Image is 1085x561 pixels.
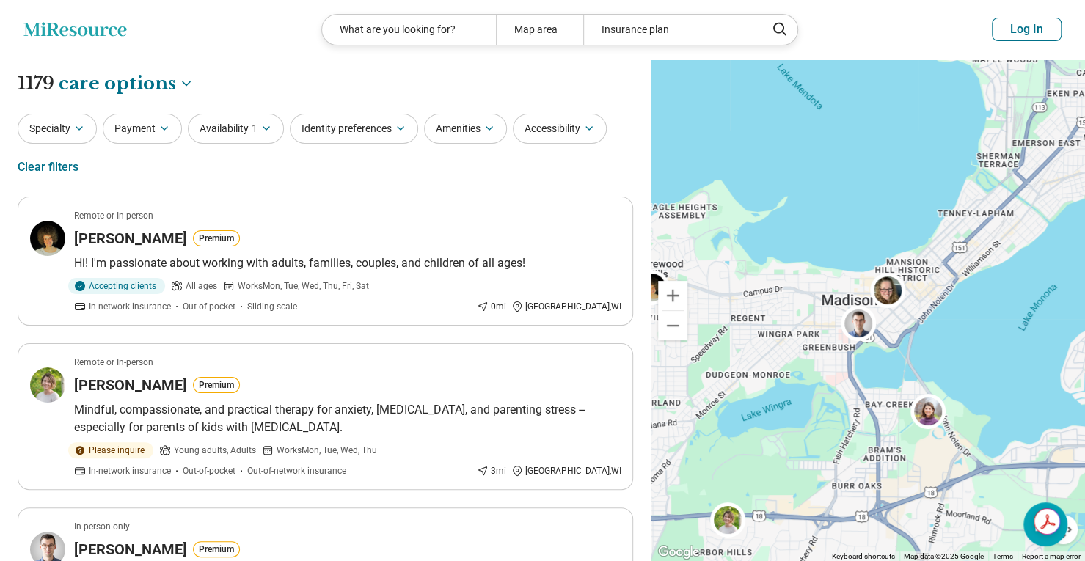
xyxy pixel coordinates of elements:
[992,18,1062,41] button: Log In
[89,464,171,477] span: In-network insurance
[904,552,984,560] span: Map data ©2025 Google
[1023,502,1067,546] div: Open chat
[68,278,165,294] div: Accepting clients
[74,401,621,436] p: Mindful, compassionate, and practical therapy for anxiety, [MEDICAL_DATA], and parenting stress -...
[103,114,182,144] button: Payment
[252,121,257,136] span: 1
[658,281,687,310] button: Zoom in
[18,71,194,96] h1: 1179
[511,464,621,477] div: [GEOGRAPHIC_DATA] , WI
[89,300,171,313] span: In-network insurance
[193,377,240,393] button: Premium
[68,442,153,458] div: Please inquire
[74,356,153,369] p: Remote or In-person
[188,114,284,144] button: Availability1
[247,300,297,313] span: Sliding scale
[193,230,240,246] button: Premium
[513,114,607,144] button: Accessibility
[74,209,153,222] p: Remote or In-person
[74,520,130,533] p: In-person only
[496,15,583,45] div: Map area
[658,311,687,340] button: Zoom out
[74,539,187,560] h3: [PERSON_NAME]
[59,71,176,96] span: care options
[247,464,346,477] span: Out-of-network insurance
[183,300,235,313] span: Out-of-pocket
[18,150,78,185] div: Clear filters
[74,228,187,249] h3: [PERSON_NAME]
[993,552,1013,560] a: Terms (opens in new tab)
[174,444,256,457] span: Young adults, Adults
[477,464,505,477] div: 3 mi
[186,279,217,293] span: All ages
[59,71,194,96] button: Care options
[583,15,757,45] div: Insurance plan
[290,114,418,144] button: Identity preferences
[477,300,505,313] div: 0 mi
[511,300,621,313] div: [GEOGRAPHIC_DATA] , WI
[183,464,235,477] span: Out-of-pocket
[322,15,496,45] div: What are you looking for?
[74,375,187,395] h3: [PERSON_NAME]
[238,279,369,293] span: Works Mon, Tue, Wed, Thu, Fri, Sat
[74,254,621,272] p: Hi! I'm passionate about working with adults, families, couples, and children of all ages!
[1022,552,1081,560] a: Report a map error
[424,114,507,144] button: Amenities
[193,541,240,557] button: Premium
[277,444,377,457] span: Works Mon, Tue, Wed, Thu
[18,114,97,144] button: Specialty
